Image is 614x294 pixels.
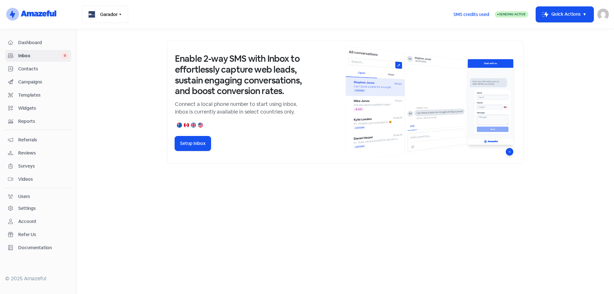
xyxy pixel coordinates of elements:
button: Setup Inbox [175,136,211,151]
p: Connect a local phone number to start using inbox. Inbox is currently available in select countri... [175,100,303,116]
span: Referrals [18,137,68,143]
img: australia.png [177,123,182,128]
a: Widgets [5,102,71,114]
div: Users [18,193,30,200]
a: SMS credits used [448,11,495,17]
span: Surveys [18,163,68,170]
span: Inbox [18,52,61,59]
span: Widgets [18,105,68,112]
img: User [597,9,609,20]
span: Videos [18,176,68,183]
a: Settings [5,203,71,214]
a: Surveys [5,160,71,172]
span: Refer Us [18,231,68,238]
a: Documentation [5,242,71,254]
span: Reports [18,118,68,125]
span: Templates [18,92,68,99]
img: canada.png [184,123,189,128]
span: Documentation [18,244,68,251]
span: Campaigns [18,79,68,85]
a: Refer Us [5,229,71,241]
img: inbox-default-image-2.png [345,46,516,158]
a: Sending Active [495,11,528,18]
a: Reports [5,115,71,127]
img: united-kingdom.png [191,123,196,128]
div: Settings [18,205,36,212]
button: Garador [82,6,128,23]
a: Account [5,216,71,227]
a: Dashboard [5,37,71,49]
a: Users [5,191,71,203]
div: © 2025 Amazeful [5,275,71,282]
a: Reviews [5,147,71,159]
span: Reviews [18,150,68,156]
h3: Enable 2-way SMS with Inbox to effortlessly capture web leads, sustain engaging conversations, an... [175,53,303,96]
a: Campaigns [5,76,71,88]
div: Account [18,218,36,225]
span: SMS credits used [453,11,489,18]
a: Referrals [5,134,71,146]
span: 0 [61,52,68,59]
a: Videos [5,173,71,185]
img: united-states.png [198,123,203,128]
a: Inbox 0 [5,50,71,62]
span: Contacts [18,66,68,72]
button: Quick Actions [536,7,594,22]
a: Templates [5,89,71,101]
a: Contacts [5,63,71,75]
span: Sending Active [499,12,526,16]
span: Dashboard [18,39,68,46]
